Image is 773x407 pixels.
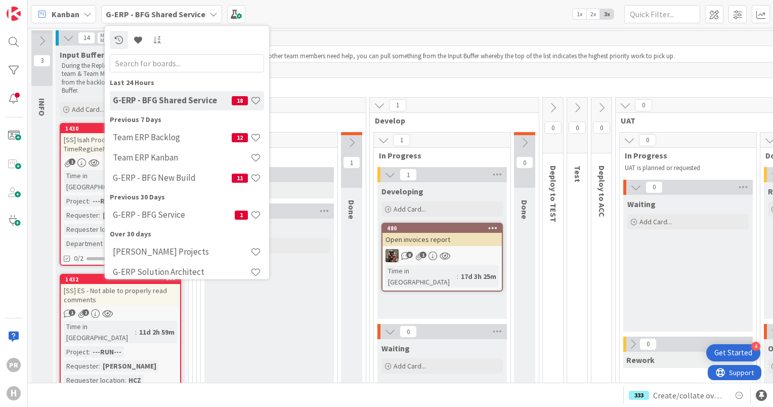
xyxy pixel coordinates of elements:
span: Design [202,115,353,126]
span: 0 [593,121,610,134]
span: Deploy to TEST [548,166,559,222]
span: 0 [544,121,562,134]
span: 1x [573,9,586,19]
span: 0 [516,156,533,169]
span: 1 [343,156,360,169]
span: 1 [235,211,248,220]
img: VK [385,249,399,262]
div: Open invoices report [382,233,502,246]
img: Visit kanbanzone.com [7,7,21,21]
span: Kanban [52,8,79,20]
span: 0 [635,99,652,111]
div: 11d 2h 59m [137,327,177,338]
span: 12 [232,133,248,142]
span: 0 [639,338,657,350]
div: Max 20 [100,38,116,43]
span: Develop [375,115,526,126]
div: Project [64,346,89,357]
span: Done [520,200,530,219]
span: Create/collate overview of Facility applications [653,389,725,401]
h4: G-ERP - BFG Shared Service [113,96,232,106]
span: 1 [69,309,75,316]
div: Time in [GEOGRAPHIC_DATA] [64,170,135,192]
span: Input Buffer [60,50,104,60]
div: Requester location [64,375,124,386]
span: 14 [78,32,95,44]
div: 480Open invoices report [382,224,502,246]
div: 1430[SS] Isah ProdDB HA - Faulty TimeRegLineNr [61,124,180,155]
span: 0 [646,181,663,193]
div: 1432 [65,276,180,283]
div: Project [64,195,89,207]
span: 0 [569,121,586,134]
span: 3 [33,55,51,67]
input: Quick Filter... [624,5,700,23]
span: : [135,327,137,338]
span: 2x [586,9,600,19]
b: G-ERP - BFG Shared Service [106,9,205,19]
a: 1430[SS] Isah ProdDB HA - Faulty TimeRegLineNrTime in [GEOGRAPHIC_DATA]:11d 2h 56mProject:---RUN-... [60,123,181,266]
span: Deploy to ACC [597,166,607,217]
span: 0/2 [74,253,83,264]
span: Developing [381,186,423,196]
div: H [7,386,21,400]
span: : [99,210,100,221]
p: During the Replenishment Meeting the team & Team Manager will select items from the backlog to pu... [62,62,179,95]
span: 1 [393,134,410,146]
span: 0 [400,325,417,338]
span: Support [21,2,46,14]
h4: G-ERP - BFG New Build [113,173,232,183]
span: INFO [37,98,47,116]
div: [PERSON_NAME] [100,360,159,372]
div: [PERSON_NAME] [100,210,159,221]
span: In Progress [379,150,498,160]
span: : [89,195,90,207]
div: Last 24 Hours [110,77,264,88]
div: 1430 [65,125,180,132]
div: Time in [GEOGRAPHIC_DATA] [385,265,457,288]
span: Waiting [381,343,410,353]
h4: G-ERP - BFG Service [113,210,235,220]
div: ---RUN--- [90,346,124,357]
span: 1 [420,252,426,258]
span: 11 [232,174,248,183]
span: 8 [406,252,413,258]
span: : [457,271,458,282]
span: Done [347,200,357,219]
div: Previous 7 Days [110,114,264,125]
span: 18 [232,96,248,105]
span: 1 [400,169,417,181]
div: Over 30 days [110,229,264,239]
div: Requester [64,360,99,372]
div: ---RUN--- [90,195,124,207]
div: Department (G-ERP) [64,238,126,249]
span: : [99,360,100,372]
div: PR [7,358,21,372]
div: 17d 3h 25m [458,271,499,282]
div: 4 [751,342,760,351]
span: 1 [389,99,406,111]
div: Open Get Started checklist, remaining modules: 4 [706,344,760,361]
h4: Team ERP Kanban [113,153,250,163]
div: VK [382,249,502,262]
span: 2 [82,309,89,316]
span: Rework [626,355,655,365]
span: : [124,375,126,386]
span: 3x [600,9,614,19]
h4: [PERSON_NAME] Projects [113,247,250,257]
div: HCZ [126,375,144,386]
div: [SS] ES - Not able to properly read comments [61,284,180,306]
div: Time in [GEOGRAPHIC_DATA] [64,321,135,343]
div: 333 [629,391,649,400]
h4: Team ERP Backlog [113,133,232,143]
p: UAT is planned or requested [625,164,744,172]
input: Search for boards... [110,54,264,72]
span: In Progress [625,150,744,160]
span: 0 [639,134,656,146]
div: Requester [64,210,99,221]
div: Previous 30 Days [110,192,264,202]
span: Add Card... [394,361,426,371]
h4: G-ERP Solution Architect [113,267,250,277]
div: [SS] Isah ProdDB HA - Faulty TimeRegLineNr [61,133,180,155]
div: Requester location [64,224,124,235]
